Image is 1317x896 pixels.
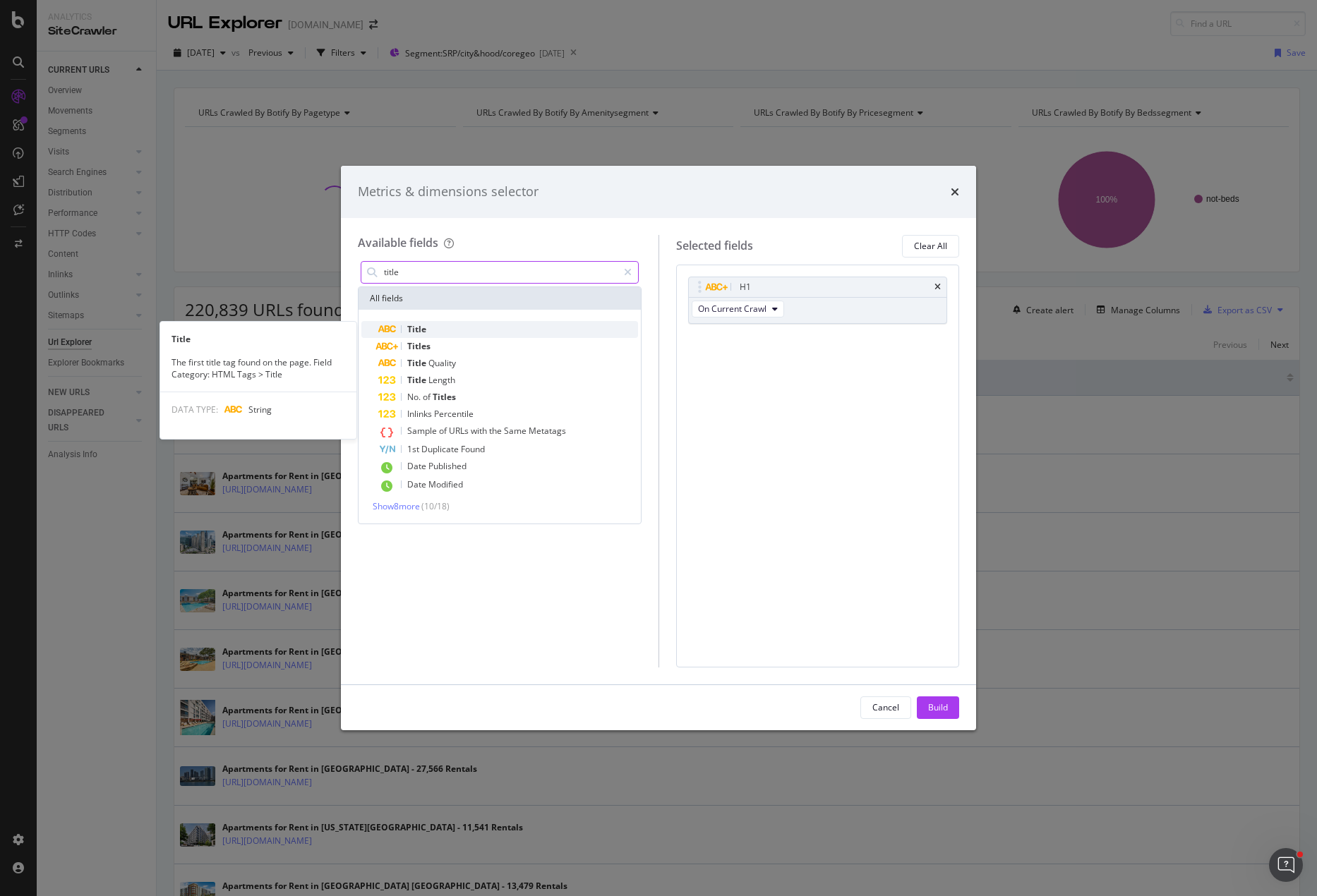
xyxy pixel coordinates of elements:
div: Cancel [872,701,899,713]
span: On Current Crawl [698,303,766,315]
input: Search by field name [383,262,618,283]
button: Clear All [902,235,959,258]
div: Metrics & dimensions selector [358,183,539,201]
span: Length [428,374,455,386]
div: modal [341,166,976,730]
span: Date [407,478,428,490]
div: Clear All [914,240,947,252]
span: Published [428,460,467,472]
button: Cancel [860,696,911,719]
span: with [471,425,489,437]
span: Modified [428,478,463,490]
span: Duplicate [421,443,461,455]
div: H1 [740,280,751,294]
span: Titles [407,340,431,352]
span: URLs [449,425,471,437]
span: Date [407,460,428,472]
span: Metatags [529,425,566,437]
span: Sample [407,425,439,437]
span: Title [407,323,426,335]
div: Build [928,701,948,713]
div: H1timesOn Current Crawl [688,277,948,324]
span: 1st [407,443,421,455]
span: the [489,425,504,437]
span: Same [504,425,529,437]
span: of [439,425,449,437]
div: The first title tag found on the page. Field Category: HTML Tags > Title [160,356,356,380]
span: No. [407,391,423,403]
span: ( 10 / 18 ) [421,500,450,512]
span: Title [407,374,428,386]
div: All fields [359,287,641,310]
div: times [934,283,941,291]
span: Titles [433,391,456,403]
span: Show 8 more [373,500,420,512]
div: Available fields [358,235,438,250]
button: Build [917,696,959,719]
span: of [423,391,433,403]
button: On Current Crawl [692,301,784,317]
div: Selected fields [676,238,753,254]
div: times [951,183,959,201]
span: Found [461,443,485,455]
span: Percentile [434,408,474,420]
iframe: Intercom live chat [1269,848,1303,882]
span: Inlinks [407,408,434,420]
div: Title [160,333,356,345]
span: Quality [428,357,456,369]
span: Title [407,357,428,369]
